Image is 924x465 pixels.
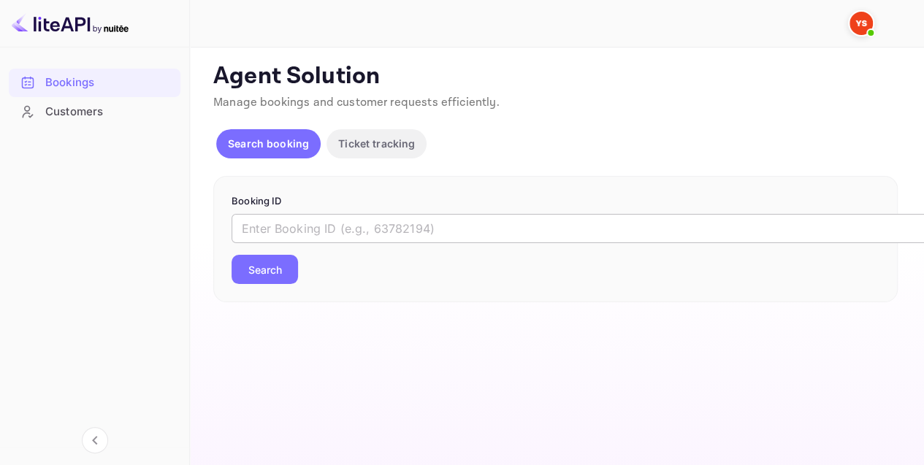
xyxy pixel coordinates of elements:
[213,95,500,110] span: Manage bookings and customer requests efficiently.
[338,136,415,151] p: Ticket tracking
[9,98,180,125] a: Customers
[12,12,129,35] img: LiteAPI logo
[9,69,180,96] a: Bookings
[232,255,298,284] button: Search
[9,98,180,126] div: Customers
[45,74,173,91] div: Bookings
[45,104,173,120] div: Customers
[213,62,898,91] p: Agent Solution
[82,427,108,453] button: Collapse navigation
[849,12,873,35] img: Yandex Support
[228,136,309,151] p: Search booking
[9,69,180,97] div: Bookings
[232,194,879,209] p: Booking ID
